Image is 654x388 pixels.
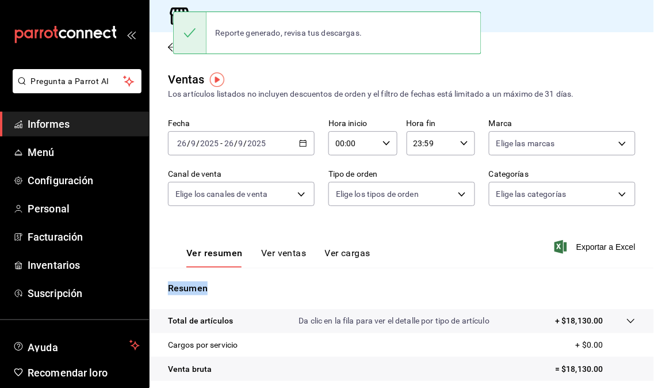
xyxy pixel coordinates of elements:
font: Los artículos listados no incluyen descuentos de orden y el filtro de fechas está limitado a un m... [168,89,574,98]
a: Pregunta a Parrot AI [8,83,141,96]
font: / [244,139,247,148]
font: / [187,139,190,148]
font: + $0.00 [576,340,603,349]
input: -- [224,139,234,148]
font: Ventas [168,73,205,86]
font: Configuración [28,174,94,187]
font: Total de artículos [168,316,233,325]
font: Categorías [489,170,529,179]
input: ---- [247,139,267,148]
font: Menú [28,146,55,158]
font: Ver ventas [261,248,307,259]
font: Hora fin [407,119,436,128]
font: / [196,139,200,148]
font: Facturación [28,231,83,243]
font: Marca [489,119,513,128]
font: Elige los canales de venta [175,189,267,199]
div: pestañas de navegación [186,248,370,268]
font: Hora inicio [328,119,367,128]
input: ---- [200,139,219,148]
input: -- [238,139,244,148]
font: Elige los tipos de orden [336,189,419,199]
font: Resumen [168,283,208,294]
font: Elige las categorías [496,189,567,199]
input: -- [190,139,196,148]
font: Venta bruta [168,364,212,374]
input: -- [177,139,187,148]
button: abrir_cajón_menú [127,30,136,39]
font: Recomendar loro [28,367,108,379]
font: Inventarios [28,259,80,271]
button: Regresar [168,41,227,52]
font: Elige las marcas [496,139,555,148]
button: Exportar a Excel [557,240,636,254]
img: Marcador de información sobre herramientas [210,73,224,87]
font: / [234,139,238,148]
font: Suscripción [28,287,82,299]
font: Reporte generado, revisa tus descargas. [216,28,362,37]
font: - [220,139,223,148]
font: Ver resumen [186,248,243,259]
font: Pregunta a Parrot AI [31,77,109,86]
font: = $18,130.00 [555,364,603,374]
font: Ver cargas [325,248,371,259]
font: Personal [28,203,70,215]
font: Da clic en la fila para ver el detalle por tipo de artículo [299,316,490,325]
font: Ayuda [28,341,59,353]
button: Pregunta a Parrot AI [13,69,141,93]
font: Exportar a Excel [576,242,636,252]
font: Cargos por servicio [168,340,238,349]
font: Tipo de orden [328,170,378,179]
font: Canal de venta [168,170,222,179]
font: Fecha [168,119,190,128]
font: + $18,130.00 [555,316,603,325]
font: Informes [28,118,70,130]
